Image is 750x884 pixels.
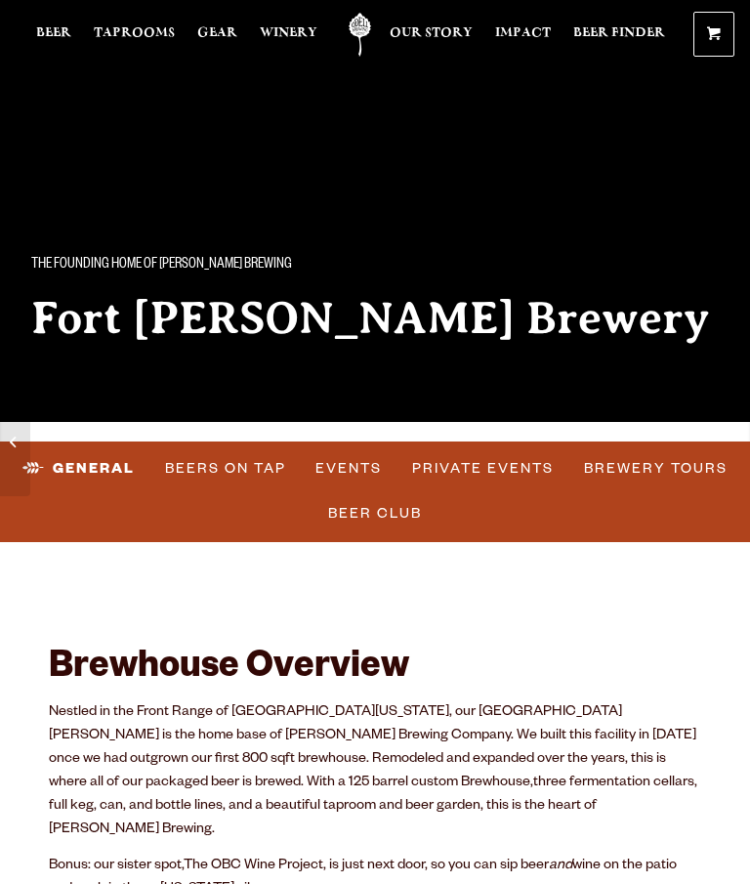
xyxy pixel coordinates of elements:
[31,253,292,278] span: The Founding Home of [PERSON_NAME] Brewing
[157,446,294,491] a: Beers on Tap
[94,25,175,41] span: Taprooms
[308,446,390,491] a: Events
[495,25,551,41] span: Impact
[197,25,237,41] span: Gear
[36,13,71,57] a: Beer
[36,25,71,41] span: Beer
[260,25,317,41] span: Winery
[573,25,665,41] span: Beer Finder
[576,446,735,491] a: Brewery Tours
[390,13,473,57] a: Our Story
[184,859,323,874] a: The OBC Wine Project
[49,776,697,838] span: three fermentation cellars, full keg, can, and bottle lines, and a beautiful taproom and beer gar...
[495,13,551,57] a: Impact
[197,13,237,57] a: Gear
[260,13,317,57] a: Winery
[31,370,719,411] div: Known for our beautiful patio and striking mountain views, this brewhouse is the go-to spot for l...
[404,446,562,491] a: Private Events
[15,446,143,491] a: General
[549,859,572,874] em: and
[94,13,175,57] a: Taprooms
[49,649,701,692] h2: Brewhouse Overview
[573,13,665,57] a: Beer Finder
[320,491,430,536] a: Beer Club
[31,294,719,343] h2: Fort [PERSON_NAME] Brewery
[390,25,473,41] span: Our Story
[336,13,385,57] a: Odell Home
[49,701,701,842] p: Nestled in the Front Range of [GEOGRAPHIC_DATA][US_STATE], our [GEOGRAPHIC_DATA][PERSON_NAME] is ...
